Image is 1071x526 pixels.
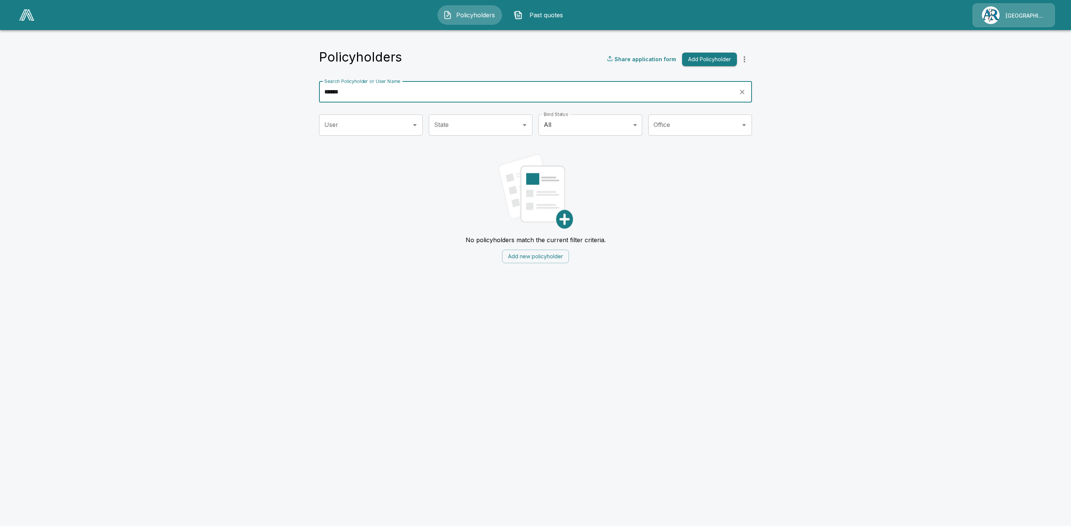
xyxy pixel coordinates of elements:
button: Open [410,120,420,130]
button: Policyholders IconPolicyholders [437,5,502,25]
h4: Policyholders [319,49,402,65]
img: AA Logo [19,9,34,21]
span: Past quotes [526,11,567,20]
p: [GEOGRAPHIC_DATA]/[PERSON_NAME] [1006,12,1045,20]
button: clear search [737,86,748,98]
button: Past quotes IconPast quotes [508,5,573,25]
button: Add new policyholder [502,250,569,264]
img: Agency Icon [982,6,1000,24]
div: All [539,115,642,136]
label: Search Policyholder or User Name [324,78,400,84]
button: more [737,52,752,67]
label: Bind Status [544,111,568,118]
p: Share application form [614,55,676,63]
a: Add Policyholder [679,53,737,66]
button: Open [519,120,530,130]
img: Policyholders Icon [443,11,452,20]
button: Add Policyholder [682,53,737,66]
p: No policyholders match the current filter criteria. [466,236,606,244]
button: Open [739,120,749,130]
span: Policyholders [455,11,496,20]
img: Past quotes Icon [514,11,523,20]
a: Agency Icon[GEOGRAPHIC_DATA]/[PERSON_NAME] [973,3,1055,27]
a: Add new policyholder [502,252,569,260]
